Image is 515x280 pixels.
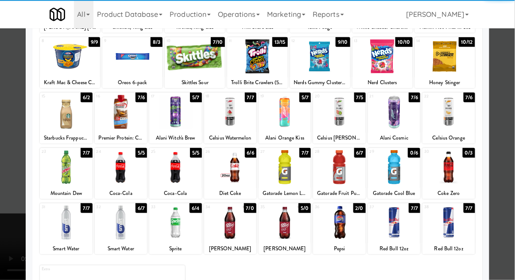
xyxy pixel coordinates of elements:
div: 255/5Coca-Cola [149,148,201,199]
div: 377/7Red Bull 12oz [368,203,420,254]
div: 317/7Smart Water [40,203,92,254]
div: Gatorade Cool Blue [369,188,419,199]
div: 107/10Skittles Sour [165,37,225,88]
div: 1410/12Honey Stinger [415,37,475,88]
div: Coca-Cola [96,188,146,199]
div: 13 [354,37,383,45]
div: Oreos 6-pack [102,77,163,88]
div: Gatorade Cool Blue [368,188,420,199]
div: Celsius Watermelon [205,132,255,144]
div: 12 [292,37,320,45]
div: Mountain Dew [41,188,91,199]
div: 227/6Celsius Orange [422,93,475,144]
div: 207/5Celsius [PERSON_NAME] [313,93,365,144]
div: Sprite [151,243,200,254]
div: 9 [104,37,132,45]
div: Trolli Brite Crawlers (5oz) [227,77,287,88]
div: 326/7Smart Water [95,203,147,254]
div: 187/7Celsius Watermelon [204,93,256,144]
div: 167/6Premier Protein: Chocolate Peanut Butter [95,93,147,144]
div: Gatorade Lemon Lime [259,188,311,199]
div: 245/5Coca-Cola [95,148,147,199]
div: 7/7 [81,148,92,158]
div: 347/0[PERSON_NAME] [204,203,256,254]
div: 28 [315,148,339,156]
div: 6/7 [354,148,366,158]
div: Kraft Mac & Cheese Cups [41,77,99,88]
div: 290/6Gatorade Cool Blue [368,148,420,199]
div: 7/7 [409,203,420,213]
div: 35 [260,203,285,211]
div: 387/7Red Bull 12oz [422,203,475,254]
div: 355/0[PERSON_NAME] [259,203,311,254]
div: 7/6 [409,93,420,102]
div: Smart Water [96,243,146,254]
div: 89/9Kraft Mac & Cheese Cups [40,37,100,88]
div: 13/15 [272,37,288,47]
div: 18 [206,93,230,100]
div: 5/0 [298,203,311,213]
div: 37 [370,203,394,211]
div: 21 [370,93,394,100]
div: Nerd Clusters [354,77,411,88]
div: 17 [151,93,175,100]
div: Red Bull 12oz [424,243,473,254]
div: 7/0 [244,203,256,213]
div: Premier Protein: Chocolate Peanut Butter [95,132,147,144]
div: 10/12 [459,37,475,47]
div: 129/10Nerds Gummy Clusters Very [PERSON_NAME] [290,37,350,88]
div: 16 [97,93,121,100]
div: Oreos 6-pack [104,77,161,88]
div: 31 [42,203,66,211]
div: Gatorade Fruit Punch [313,188,365,199]
div: Alani Orange Kiss [259,132,311,144]
div: Coca-Cola [149,188,201,199]
div: 7/6 [136,93,147,102]
div: 33 [151,203,175,211]
div: [PERSON_NAME] [205,243,255,254]
div: 156/2Starbucks Frappucino Vanilla [40,93,92,144]
div: Coke Zero [422,188,475,199]
div: 8 [42,37,70,45]
div: 1310/10Nerd Clusters [352,37,413,88]
div: 0/3 [463,148,475,158]
div: Celsius Watermelon [204,132,256,144]
div: 26 [206,148,230,156]
div: [PERSON_NAME] [260,243,310,254]
div: 11 [229,37,257,45]
div: Extra [42,265,112,273]
div: 24 [97,148,121,156]
div: Celsius Orange [424,132,473,144]
div: Mountain Dew [40,188,92,199]
div: Starbucks Frappucino Vanilla [41,132,91,144]
div: 9/10 [336,37,350,47]
div: 7/7 [299,148,311,158]
div: 6/2 [81,93,92,102]
div: 29 [370,148,394,156]
div: 9/9 [89,37,100,47]
div: Skittles Sour [165,77,225,88]
div: Sprite [149,243,201,254]
div: 7/7 [464,203,475,213]
div: 195/7Alani Orange Kiss [259,93,311,144]
div: 10 [167,37,195,45]
div: Premier Protein: Chocolate Peanut Butter [96,132,146,144]
div: Honey Stinger [416,77,474,88]
div: Coke Zero [424,188,473,199]
div: 277/7Gatorade Lemon Lime [259,148,311,199]
div: 266/6Diet Coke [204,148,256,199]
div: [PERSON_NAME] [259,243,311,254]
div: Starbucks Frappucino Vanilla [40,132,92,144]
div: 7/5 [354,93,366,102]
div: Nerds Gummy Clusters Very [PERSON_NAME] [291,77,349,88]
div: Gatorade Lemon Lime [260,188,310,199]
div: [PERSON_NAME] [204,243,256,254]
div: 36 [315,203,339,211]
div: Smart Water [40,243,92,254]
div: Gatorade Fruit Punch [314,188,364,199]
div: Alani Cosmic [369,132,419,144]
div: 10/10 [395,37,413,47]
div: Alani Witch's Brew [149,132,201,144]
div: 19 [260,93,285,100]
div: Alani Witch's Brew [151,132,200,144]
